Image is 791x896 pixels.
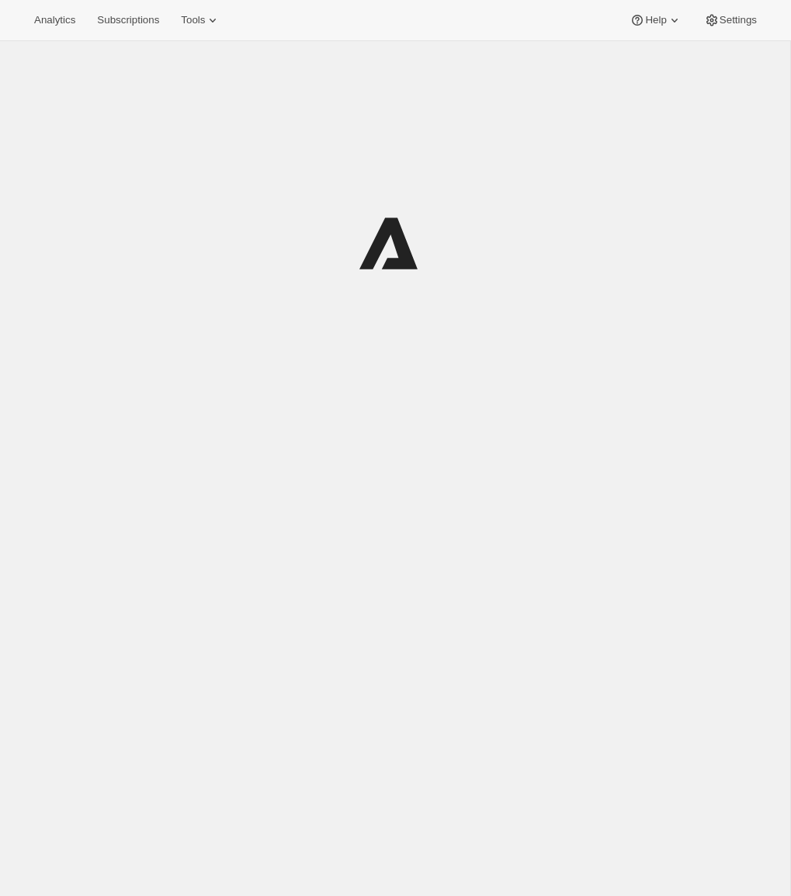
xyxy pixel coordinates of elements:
[720,14,757,26] span: Settings
[181,14,205,26] span: Tools
[34,14,75,26] span: Analytics
[88,9,168,31] button: Subscriptions
[645,14,666,26] span: Help
[620,9,691,31] button: Help
[172,9,230,31] button: Tools
[695,9,766,31] button: Settings
[97,14,159,26] span: Subscriptions
[25,9,85,31] button: Analytics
